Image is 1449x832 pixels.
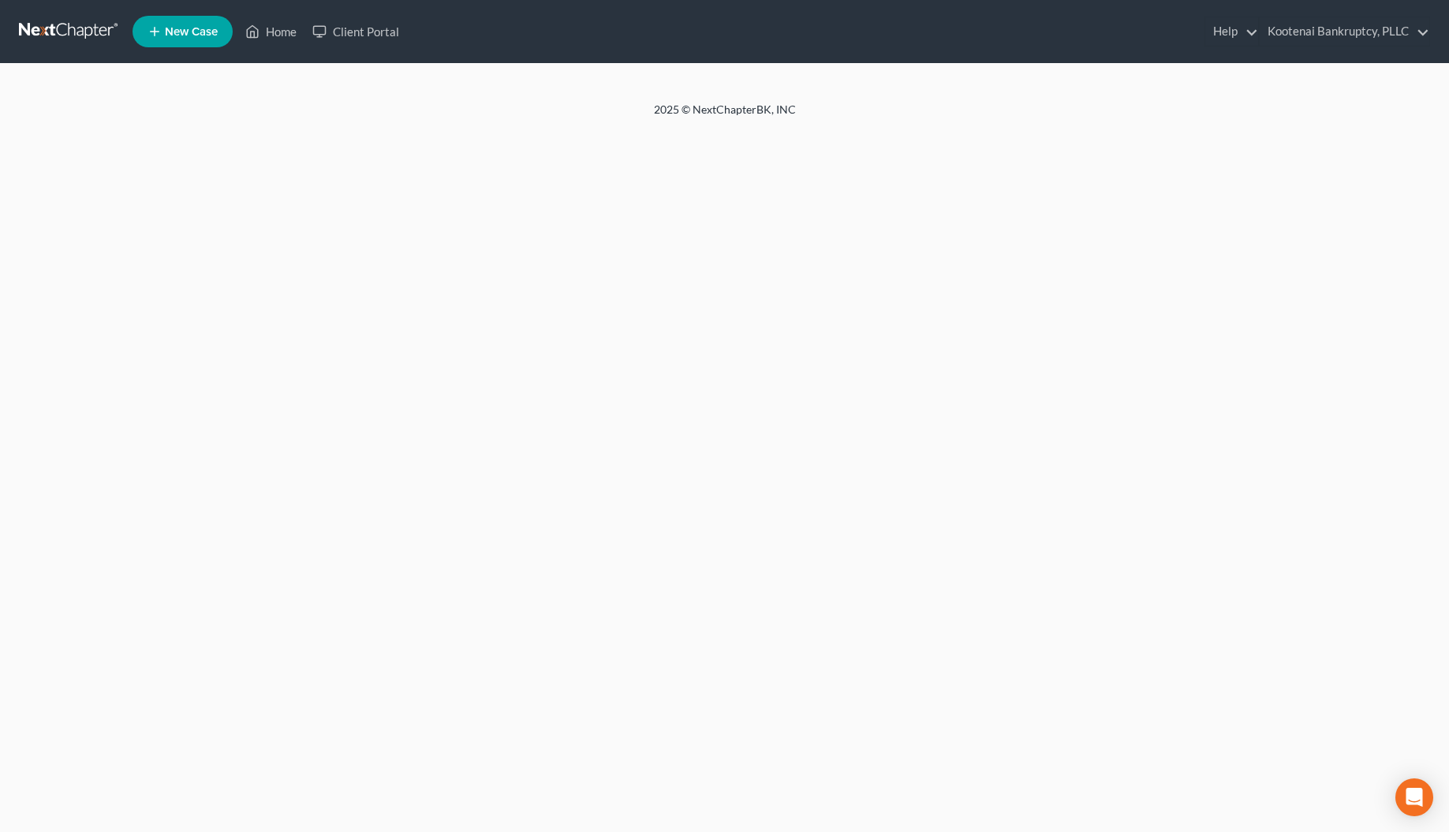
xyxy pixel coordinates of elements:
a: Home [237,17,304,46]
div: 2025 © NextChapterBK, INC [275,102,1175,130]
a: Client Portal [304,17,407,46]
a: Kootenai Bankruptcy, PLLC [1260,17,1429,46]
new-legal-case-button: New Case [133,16,233,47]
div: Open Intercom Messenger [1395,778,1433,816]
a: Help [1205,17,1258,46]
